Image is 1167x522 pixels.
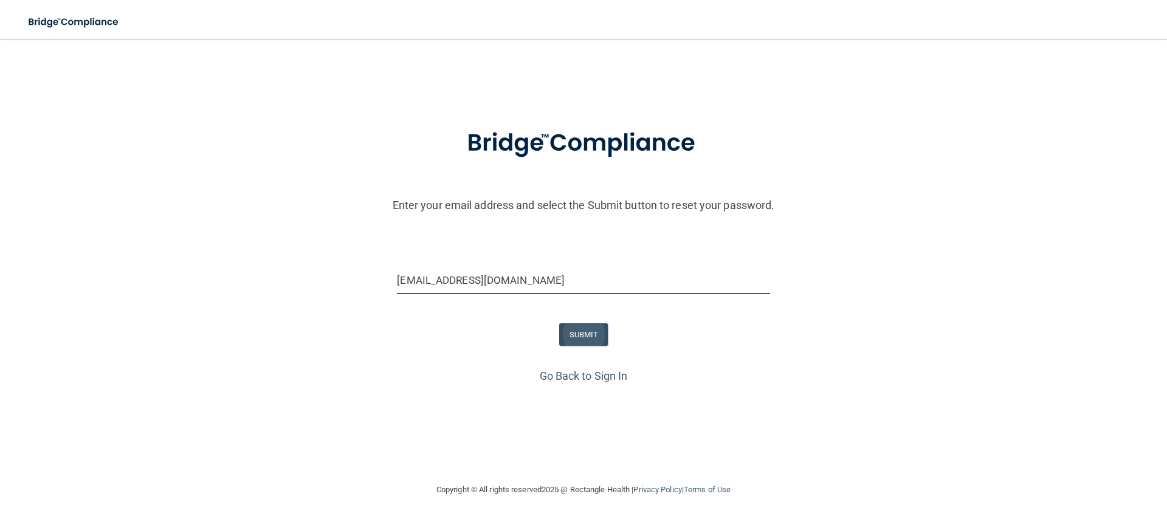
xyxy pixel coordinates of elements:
img: bridge_compliance_login_screen.278c3ca4.svg [442,112,725,175]
a: Terms of Use [684,485,731,494]
img: bridge_compliance_login_screen.278c3ca4.svg [18,10,130,35]
input: Email [397,267,769,294]
div: Copyright © All rights reserved 2025 @ Rectangle Health | | [362,470,805,509]
button: SUBMIT [559,323,608,346]
a: Go Back to Sign In [540,369,628,382]
a: Privacy Policy [633,485,681,494]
